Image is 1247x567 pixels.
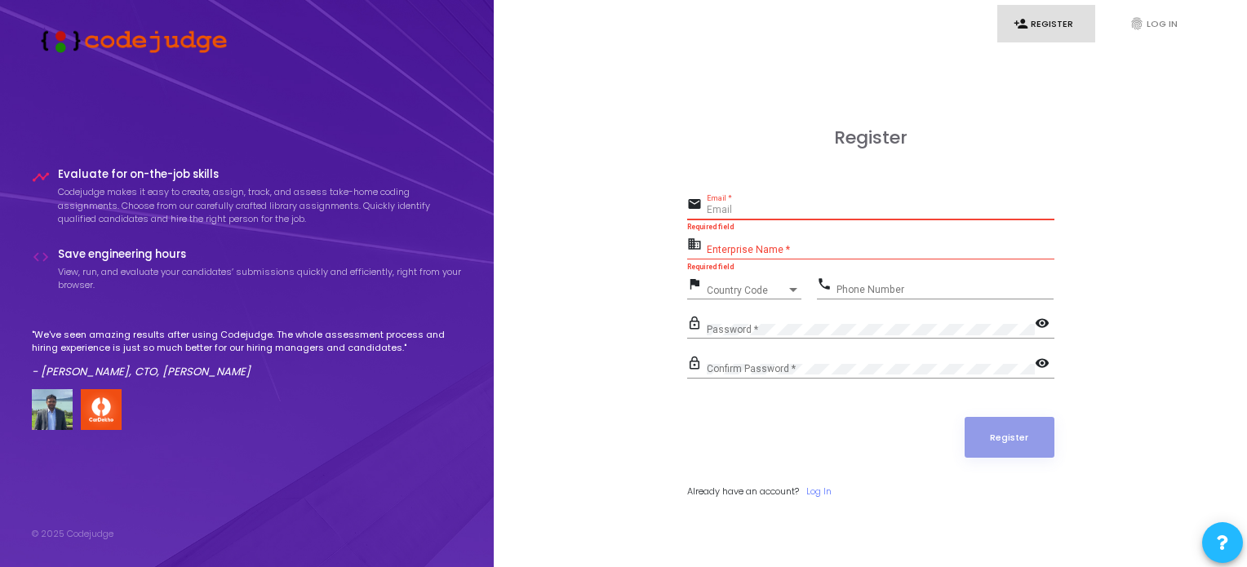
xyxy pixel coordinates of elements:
i: timeline [32,168,50,186]
a: Log In [806,485,832,498]
div: © 2025 Codejudge [32,527,113,541]
i: fingerprint [1129,16,1144,31]
mat-icon: visibility [1035,315,1054,334]
input: Enterprise Name [707,245,1054,256]
strong: Required field [687,263,734,271]
h3: Register [687,127,1054,148]
p: "We've seen amazing results after using Codejudge. The whole assessment process and hiring experi... [32,328,463,355]
mat-icon: visibility [1035,355,1054,374]
h4: Save engineering hours [58,248,463,261]
mat-icon: email [687,196,707,215]
a: person_addRegister [997,5,1095,43]
img: company-logo [81,389,122,430]
input: Email [707,205,1054,216]
mat-icon: business [687,236,707,255]
h4: Evaluate for on-the-job skills [58,168,463,181]
mat-icon: lock_outline [687,355,707,374]
span: Country Code [707,286,787,295]
button: Register [965,417,1054,458]
mat-icon: lock_outline [687,315,707,334]
em: - [PERSON_NAME], CTO, [PERSON_NAME] [32,364,251,379]
span: Already have an account? [687,485,799,498]
p: Codejudge makes it easy to create, assign, track, and assess take-home coding assignments. Choose... [58,185,463,226]
a: fingerprintLog In [1113,5,1211,43]
strong: Required field [687,223,734,231]
i: code [32,248,50,266]
input: Phone Number [837,284,1054,295]
p: View, run, and evaluate your candidates’ submissions quickly and efficiently, right from your bro... [58,265,463,292]
img: user image [32,389,73,430]
i: person_add [1014,16,1028,31]
mat-icon: flag [687,276,707,295]
mat-icon: phone [817,276,837,295]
